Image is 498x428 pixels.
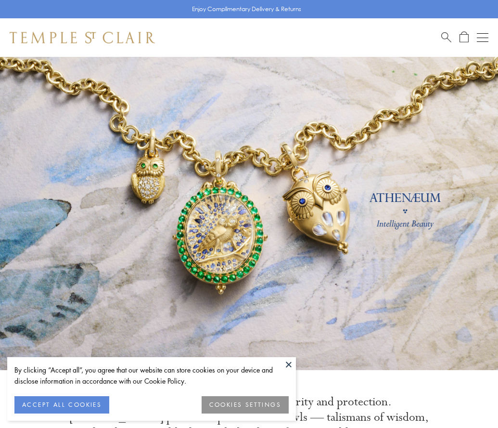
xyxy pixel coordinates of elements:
[202,396,289,414] button: COOKIES SETTINGS
[14,364,289,387] div: By clicking “Accept all”, you agree that our website can store cookies on your device and disclos...
[477,32,488,43] button: Open navigation
[192,4,301,14] p: Enjoy Complimentary Delivery & Returns
[460,31,469,43] a: Open Shopping Bag
[10,32,155,43] img: Temple St. Clair
[14,396,109,414] button: ACCEPT ALL COOKIES
[441,31,451,43] a: Search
